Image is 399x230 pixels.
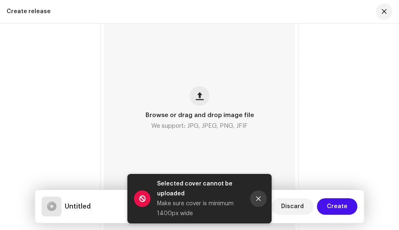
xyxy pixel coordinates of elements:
span: Browse or drag and drop image file [146,113,254,118]
span: Discard [281,198,304,215]
button: Create [317,198,357,215]
div: Create release [7,8,51,15]
h5: Untitled [65,202,91,211]
button: Discard [271,198,314,215]
button: Close [250,190,267,207]
div: Selected cover cannot be uploaded [157,179,244,199]
div: Make sure cover is minimum 1400px wide [157,199,244,218]
span: We support: JPG, JPEG, PNG, JFIF [151,122,248,131]
span: Create [327,198,347,215]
